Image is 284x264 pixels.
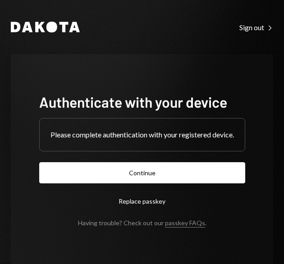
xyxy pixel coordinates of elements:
div: Please complete authentication with your registered device. [50,129,234,140]
a: passkey FAQs [165,219,205,228]
div: Having trouble? Check out our . [78,219,206,227]
div: Sign out [239,23,273,32]
button: Continue [39,162,245,183]
h1: Authenticate with your device [39,93,245,111]
a: Sign out [239,22,273,32]
button: Replace passkey [39,191,245,212]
